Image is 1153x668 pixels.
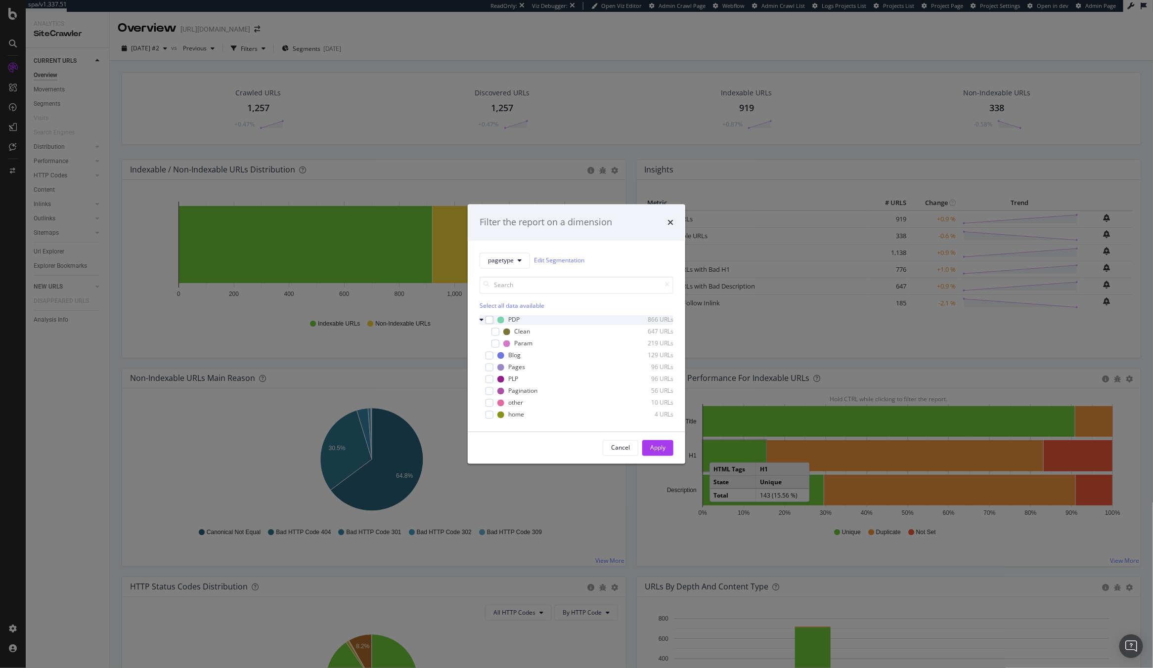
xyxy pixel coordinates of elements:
[508,375,518,383] div: PLP
[611,444,630,452] div: Cancel
[625,339,673,348] div: 219 URLs
[480,252,530,268] button: pagetype
[625,316,673,324] div: 866 URLs
[480,216,612,229] div: Filter the report on a dimension
[603,440,638,456] button: Cancel
[508,351,521,360] div: Blog
[508,363,525,372] div: Pages
[667,216,673,229] div: times
[468,205,685,464] div: modal
[534,255,584,266] a: Edit Segmentation
[642,440,673,456] button: Apply
[508,411,524,419] div: home
[625,411,673,419] div: 4 URLs
[625,387,673,395] div: 56 URLs
[650,444,665,452] div: Apply
[625,363,673,372] div: 96 URLs
[488,256,514,265] span: pagetype
[508,387,537,395] div: Pagination
[625,328,673,336] div: 647 URLs
[514,339,532,348] div: Param
[514,328,530,336] div: Clean
[625,399,673,407] div: 10 URLs
[508,399,523,407] div: other
[508,316,520,324] div: PDP
[480,276,673,293] input: Search
[480,301,673,310] div: Select all data available
[625,351,673,360] div: 129 URLs
[625,375,673,383] div: 96 URLs
[1119,634,1143,658] div: Open Intercom Messenger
